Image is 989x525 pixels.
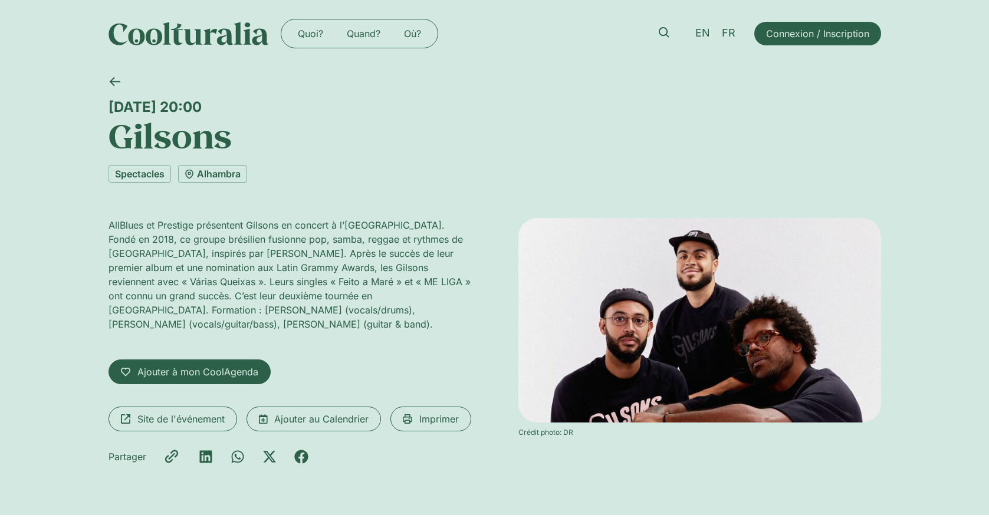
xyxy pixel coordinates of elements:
[335,24,392,43] a: Quand?
[518,218,881,422] img: Coolturalia - GILSONS
[419,412,459,426] span: Imprimer
[109,359,271,384] a: Ajouter à mon CoolAgenda
[286,24,335,43] a: Quoi?
[109,165,171,183] a: Spectacles
[199,450,213,464] div: Partager sur linkedin
[392,24,433,43] a: Où?
[294,450,308,464] div: Partager sur facebook
[716,25,741,42] a: FR
[754,22,881,45] a: Connexion / Inscription
[109,407,237,431] a: Site de l'événement
[695,27,710,39] span: EN
[137,365,258,379] span: Ajouter à mon CoolAgenda
[766,27,869,41] span: Connexion / Inscription
[274,412,369,426] span: Ajouter au Calendrier
[689,25,716,42] a: EN
[109,218,471,331] p: AllBlues et Prestige présentent Gilsons en concert à l’[GEOGRAPHIC_DATA]. Fondé en 2018, ce group...
[178,165,247,183] a: Alhambra
[390,407,471,431] a: Imprimer
[722,27,735,39] span: FR
[109,98,881,115] div: [DATE] 20:00
[231,450,245,464] div: Partager sur whatsapp
[262,450,277,464] div: Partager sur x-twitter
[109,115,881,156] h1: Gilsons
[286,24,433,43] nav: Menu
[247,407,381,431] a: Ajouter au Calendrier
[109,450,146,464] div: Partager
[518,427,881,438] div: Crédit photo: DR
[137,412,225,426] span: Site de l'événement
